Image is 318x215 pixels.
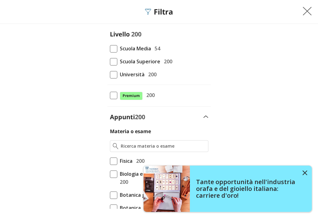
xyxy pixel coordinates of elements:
[203,116,208,118] img: Apri e chiudi sezione
[117,70,144,78] span: Università
[303,6,312,16] img: Chiudi filtri mobile
[117,178,128,186] span: 200
[117,204,141,212] span: Botanica
[117,170,199,178] span: Biologia e microbiologia sanitaria
[117,157,132,165] span: Fisica
[135,113,145,121] span: 200
[196,179,298,199] h4: Tante opportunità nell'industria orafa e del gioiello italiana: carriere d'oro!
[117,191,164,199] span: Botanica generale
[303,171,307,175] img: close
[144,91,155,99] span: 200
[142,204,153,212] span: 110
[146,70,157,78] span: 200
[117,57,160,65] span: Scuola Superiore
[131,30,141,38] span: 200
[113,143,119,149] img: Ricerca materia o esame
[145,9,151,15] img: Filtra filtri mobile
[161,57,172,65] span: 200
[110,30,130,38] label: Livello
[110,128,151,135] label: Materia o esame
[117,44,151,53] span: Scuola Media
[152,44,160,53] span: 54
[134,157,144,165] span: 200
[120,92,143,100] span: Premium
[110,113,145,121] label: Appunti
[145,7,173,16] div: Filtra
[121,143,205,149] input: Ricerca materia o esame
[144,166,312,212] a: Tante opportunità nell'industria orafa e del gioiello italiana: carriere d'oro!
